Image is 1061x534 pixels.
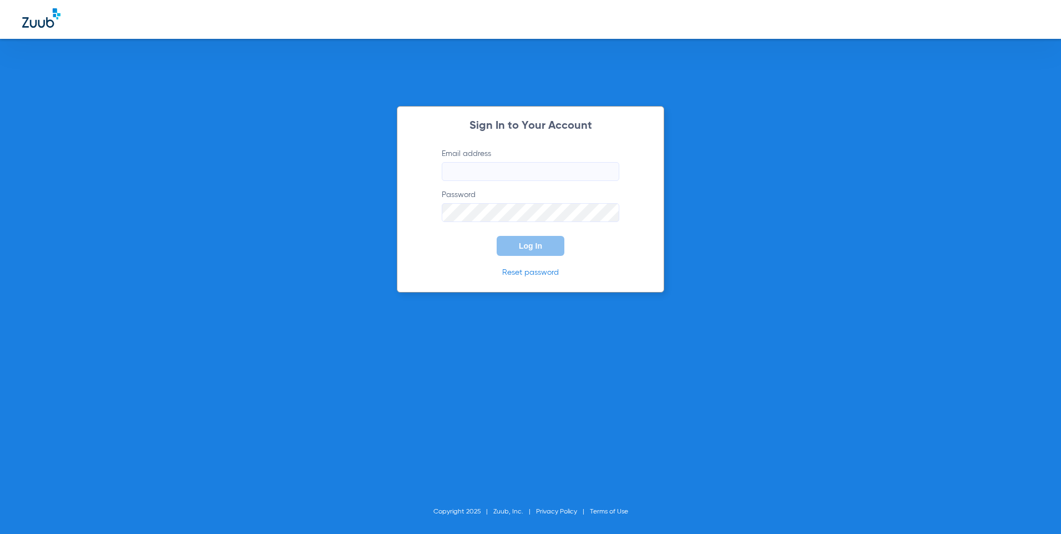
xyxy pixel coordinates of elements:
[442,189,619,222] label: Password
[442,203,619,222] input: Password
[442,148,619,181] label: Email address
[442,162,619,181] input: Email address
[519,241,542,250] span: Log In
[1006,481,1061,534] iframe: Chat Widget
[433,506,493,517] li: Copyright 2025
[502,269,559,276] a: Reset password
[536,508,577,515] a: Privacy Policy
[590,508,628,515] a: Terms of Use
[22,8,60,28] img: Zuub Logo
[493,506,536,517] li: Zuub, Inc.
[497,236,564,256] button: Log In
[425,120,636,132] h2: Sign In to Your Account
